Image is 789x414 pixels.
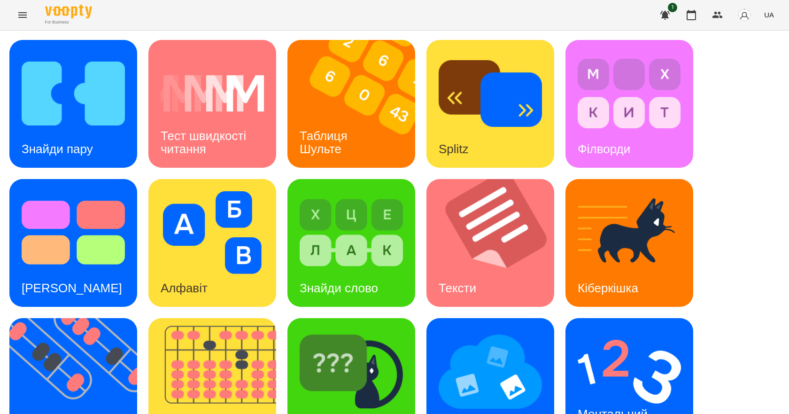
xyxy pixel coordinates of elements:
img: avatar_s.png [738,8,751,22]
img: Тест швидкості читання [161,52,264,135]
img: Кіберкішка [578,191,681,274]
img: Знайди слово [300,191,403,274]
h3: Таблиця Шульте [300,129,351,156]
a: ФілвордиФілворди [565,40,693,168]
img: Мнемотехніка [439,330,542,413]
h3: Тест швидкості читання [161,129,249,156]
a: Тест швидкості читанняТест швидкості читання [148,40,276,168]
span: For Business [45,19,92,25]
img: Splitz [439,52,542,135]
img: Таблиця Шульте [287,40,427,168]
button: UA [760,6,778,23]
a: АлфавітАлфавіт [148,179,276,307]
h3: Splitz [439,142,469,156]
img: Voopty Logo [45,5,92,18]
img: Алфавіт [161,191,264,274]
h3: Філворди [578,142,630,156]
button: Menu [11,4,34,26]
img: Тексти [426,179,566,307]
a: ТекстиТексти [426,179,554,307]
a: Знайди паруЗнайди пару [9,40,137,168]
a: Знайди словоЗнайди слово [287,179,415,307]
img: Тест Струпа [22,191,125,274]
span: 1 [668,3,677,12]
img: Знайди пару [22,52,125,135]
h3: [PERSON_NAME] [22,281,122,295]
h3: Алфавіт [161,281,208,295]
img: Знайди Кіберкішку [300,330,403,413]
a: КіберкішкаКіберкішка [565,179,693,307]
a: Тест Струпа[PERSON_NAME] [9,179,137,307]
a: Таблиця ШультеТаблиця Шульте [287,40,415,168]
h3: Знайди пару [22,142,93,156]
a: SplitzSplitz [426,40,554,168]
img: Ментальний рахунок [578,330,681,413]
img: Філворди [578,52,681,135]
h3: Знайди слово [300,281,378,295]
span: UA [764,10,774,20]
h3: Кіберкішка [578,281,638,295]
h3: Тексти [439,281,476,295]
